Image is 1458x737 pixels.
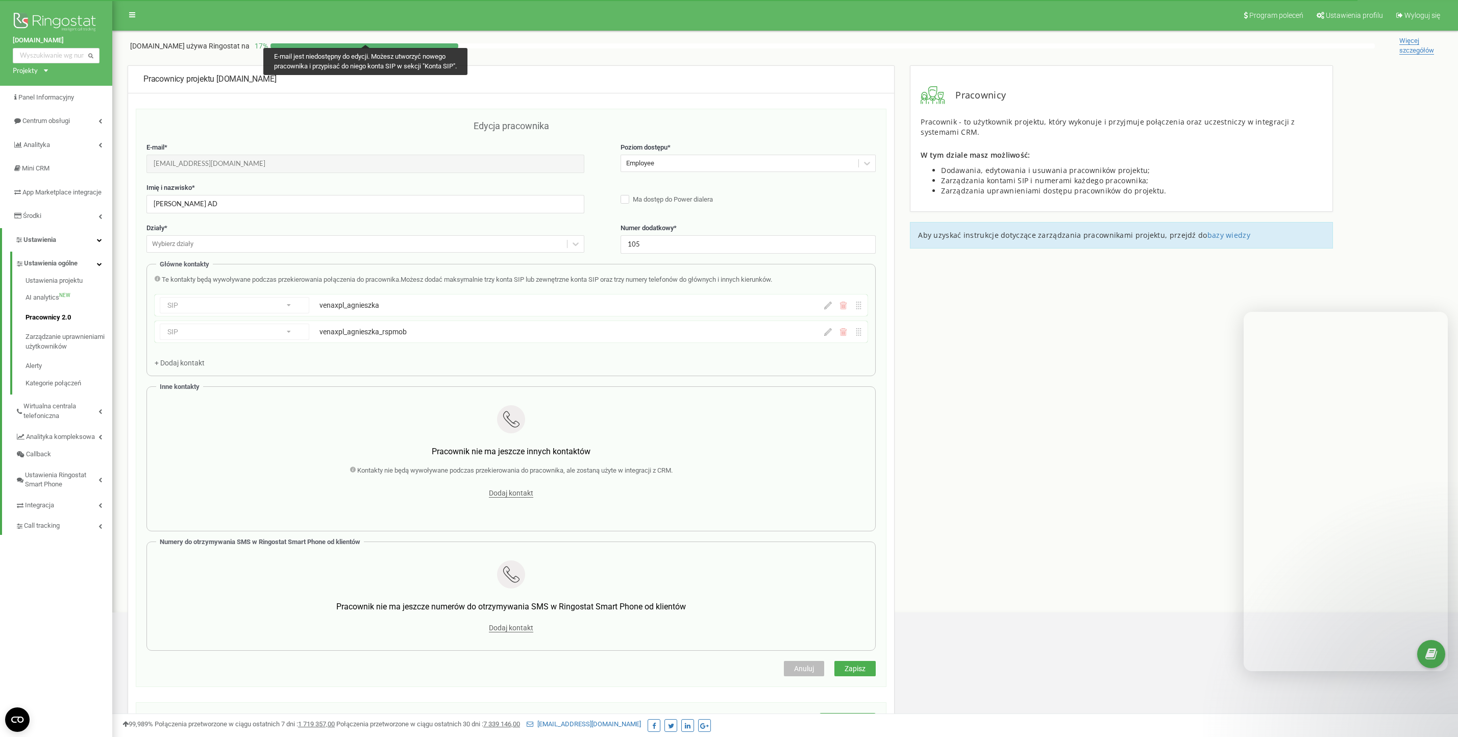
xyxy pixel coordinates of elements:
[336,602,686,611] span: Pracownik nie ma jeszcze numerów do otrzymywania SMS w Ringostat Smart Phone od klientów
[527,720,641,728] a: [EMAIL_ADDRESS][DOMAIN_NAME]
[621,143,668,151] span: Poziom dostępu
[945,89,1006,102] span: Pracownicy
[22,117,70,125] span: Centrum obsługi
[1399,37,1434,55] span: Więcej szczegółów
[25,501,54,510] span: Integracja
[401,276,772,283] span: Możesz dodać maksymalnie trzy konta SIP lub zewnętrzne konta SIP oraz trzy numery telefonów do gł...
[941,176,1148,185] span: Zarządzania kontami SIP i numerami każdego pracownika;
[26,308,112,328] a: Pracownicy 2.0
[155,720,335,728] span: Połączenia przetworzone w ciągu ostatnich 7 dni :
[621,224,674,232] span: Numer dodatkowy
[1244,312,1448,671] iframe: Intercom live chat
[15,463,112,494] a: Ustawienia Ringostat Smart Phone
[22,164,50,172] span: Mini CRM
[1404,11,1440,19] span: Wyloguj się
[1423,679,1448,704] iframe: Intercom live chat
[1326,11,1383,19] span: Ustawienia profilu
[633,195,713,203] span: Ma dostęp do Power dialera
[15,494,112,514] a: Integracja
[250,41,270,51] p: 17 %
[162,276,401,283] span: Te kontakty będą wywoływane podczas przekierowania połączenia do pracownika.
[941,186,1166,195] span: Zarządzania uprawnieniami dostępu pracowników do projektu.
[25,471,98,489] span: Ustawienia Ringostat Smart Phone
[474,120,549,131] span: Edycja pracownika
[146,184,192,191] span: Imię i nazwisko
[483,720,520,728] u: 7 339 146,00
[13,10,100,36] img: Ringostat logo
[23,236,56,243] span: Ustawienia
[794,665,814,673] span: Anuluj
[357,466,673,474] span: Kontakty nie będą wywoływane podczas przekierowania do pracownika, ale zostaną użyte w integracji...
[186,42,250,50] span: używa Ringostat na
[13,48,100,63] input: Wyszukiwanie wg numeru
[24,521,60,531] span: Call tracking
[130,41,250,51] p: [DOMAIN_NAME]
[432,447,590,456] span: Pracownik nie ma jeszcze innych kontaktów
[146,143,164,151] span: E-mail
[26,376,112,388] a: Kategorie połączeń
[15,395,112,425] a: Wirtualna centrala telefoniczna
[489,624,533,632] span: Dodaj kontakt
[15,446,112,463] a: Callback
[626,159,654,168] div: Employee
[24,259,78,268] span: Ustawienia ogólne
[319,327,678,337] div: venaxpl_agnieszka_rspmob
[298,720,335,728] u: 1 719 357,00
[146,195,584,213] input: Wprowadź imię i nazwisko
[1249,11,1303,19] span: Program poleceń
[143,73,879,85] div: [DOMAIN_NAME]
[13,36,100,45] a: [DOMAIN_NAME]
[18,93,74,101] span: Panel Informacyjny
[26,327,112,356] a: Zarządzanie uprawnieniami użytkowników
[1207,230,1250,240] a: bazy wiedzy
[489,489,533,498] span: Dodaj kontakt
[152,239,193,249] div: Wybierz działy
[23,141,50,149] span: Analityka
[26,356,112,376] a: Alerty
[319,300,678,310] div: venaxpl_agnieszka
[22,188,102,196] span: App Marketplace integracje
[921,150,1030,160] span: W tym dziale masz możliwość:
[143,74,214,84] span: Pracownicy projektu
[918,230,1207,240] span: Aby uzyskać instrukcje dotyczące zarządzania pracownikami projektu, przejdź do
[2,228,112,252] a: Ustawienia
[834,661,876,676] button: Zapisz
[845,665,866,673] span: Zapisz
[921,117,1295,137] span: Pracownik - to użytkownik projektu, który wykonuje i przyjmuje połączenia oraz uczestniczy w inte...
[26,276,112,288] a: Ustawienia projektu
[146,224,164,232] span: Działy
[336,720,520,728] span: Połączenia przetworzone w ciągu ostatnich 30 dni :
[13,66,38,76] div: Projekty
[15,425,112,446] a: Analityka kompleksowa
[160,260,209,268] span: Główne kontakty
[160,383,200,390] span: Inne kontakty
[155,294,868,316] div: SIPvenaxpl_agnieszka
[155,359,205,367] span: + Dodaj kontakt
[621,235,876,253] input: Wprowadź numer dodatkowy
[15,252,112,273] a: Ustawienia ogólne
[26,288,112,308] a: AI analyticsNEW
[23,402,98,421] span: Wirtualna centrala telefoniczna
[15,514,112,535] a: Call tracking
[146,155,584,173] input: Wprowadź E-mail
[941,165,1150,175] span: Dodawania, edytowania i usuwania pracowników projektu;
[23,212,41,219] span: Środki
[784,661,824,676] button: Anuluj
[122,720,153,728] span: 99,989%
[26,450,51,459] span: Callback
[5,707,30,732] button: Open CMP widget
[160,538,360,546] span: Numery do otrzymywania SMS w Ringostat Smart Phone od klientów
[155,321,868,342] div: SIPvenaxpl_agnieszka_rspmob
[26,432,95,442] span: Analityka kompleksowa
